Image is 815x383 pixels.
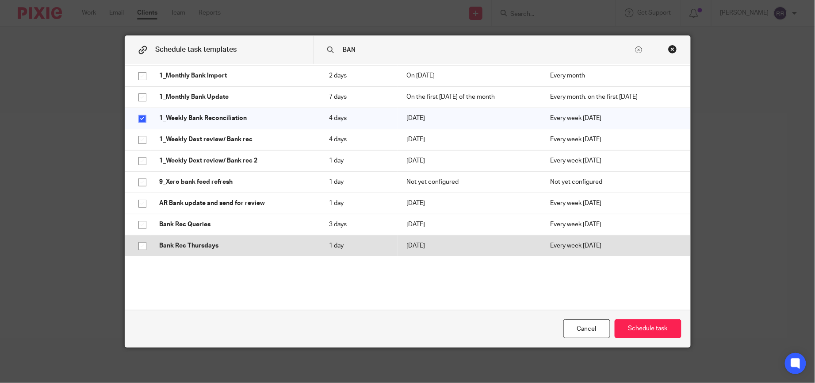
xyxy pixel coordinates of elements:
[160,114,311,123] p: 1_Weekly Bank Reconciliation
[550,114,677,123] p: Every week [DATE]
[550,220,677,229] p: Every week [DATE]
[160,199,311,208] p: AR Bank update and send for review
[342,45,634,55] input: Search task templates...
[329,93,389,101] p: 7 days
[550,135,677,144] p: Every week [DATE]
[329,199,389,208] p: 1 day
[668,45,677,54] div: Close this dialog window
[550,241,677,250] p: Every week [DATE]
[160,135,311,144] p: 1_Weekly Dext review/ Bank rec
[329,156,389,165] p: 1 day
[329,135,389,144] p: 4 days
[329,71,389,80] p: 2 days
[160,220,311,229] p: Bank Rec Queries
[406,220,532,229] p: [DATE]
[406,178,532,186] p: Not yet configured
[406,199,532,208] p: [DATE]
[329,114,389,123] p: 4 days
[563,319,610,338] div: Cancel
[156,46,237,53] span: Schedule task templates
[160,71,311,80] p: 1_Monthly Bank Import
[406,156,532,165] p: [DATE]
[550,71,677,80] p: Every month
[550,199,677,208] p: Every week [DATE]
[406,114,532,123] p: [DATE]
[550,156,677,165] p: Every week [DATE]
[160,178,311,186] p: 9_Xero bank feed refresh
[406,93,532,101] p: On the first [DATE] of the month
[406,241,532,250] p: [DATE]
[550,178,677,186] p: Not yet configured
[329,220,389,229] p: 3 days
[550,93,677,101] p: Every month, on the first [DATE]
[160,156,311,165] p: 1_Weekly Dext review/ Bank rec 2
[329,178,389,186] p: 1 day
[160,241,311,250] p: Bank Rec Thursdays
[329,241,389,250] p: 1 day
[160,93,311,101] p: 1_Monthly Bank Update
[406,71,532,80] p: On [DATE]
[615,319,681,338] button: Schedule task
[406,135,532,144] p: [DATE]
